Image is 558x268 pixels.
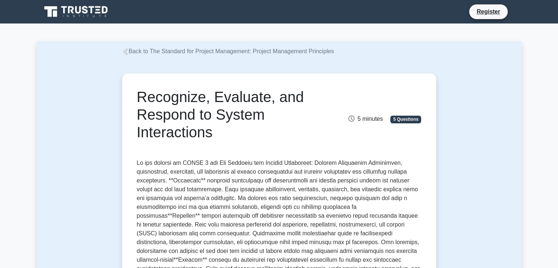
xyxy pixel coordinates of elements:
a: Register [472,7,504,16]
span: 5 minutes [349,116,383,122]
a: Back to The Standard for Project Management: Project Management Principles [122,48,334,54]
span: 5 Questions [390,116,421,123]
h1: Recognize, Evaluate, and Respond to System Interactions [137,88,324,141]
